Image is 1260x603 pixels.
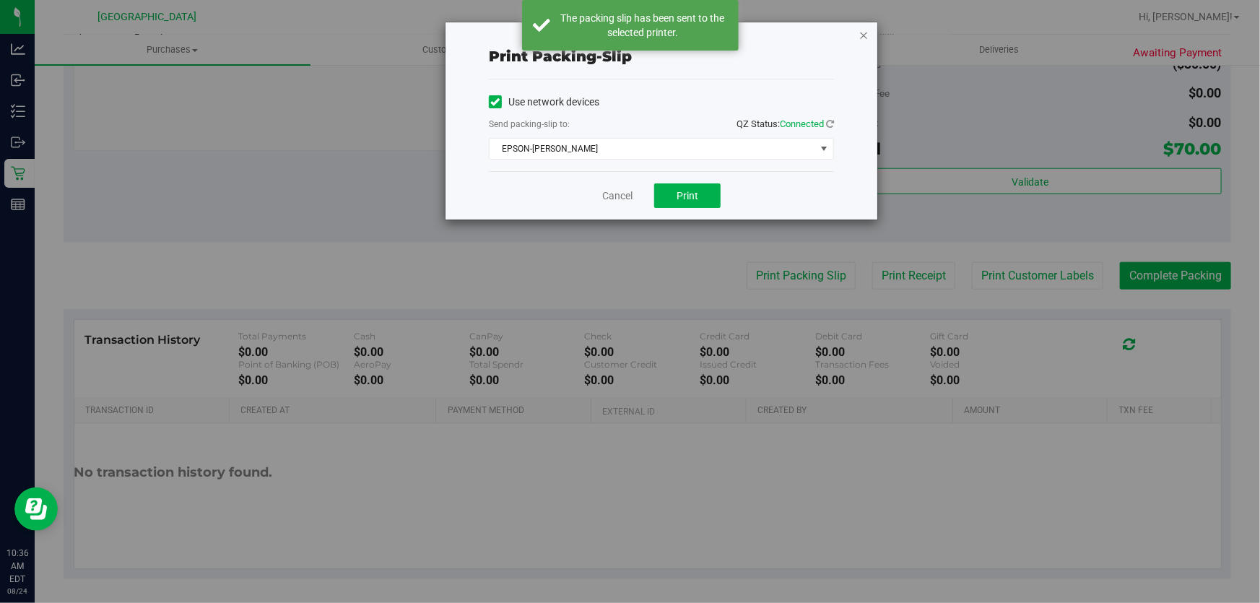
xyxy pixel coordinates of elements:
[780,118,824,129] span: Connected
[815,139,833,159] span: select
[654,183,721,208] button: Print
[489,48,632,65] span: Print packing-slip
[14,487,58,531] iframe: Resource center
[677,190,698,201] span: Print
[490,139,815,159] span: EPSON-[PERSON_NAME]
[489,95,599,110] label: Use network devices
[489,118,570,131] label: Send packing-slip to:
[558,11,728,40] div: The packing slip has been sent to the selected printer.
[737,118,834,129] span: QZ Status:
[602,188,633,204] a: Cancel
